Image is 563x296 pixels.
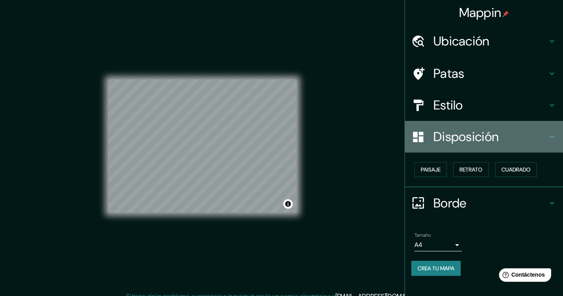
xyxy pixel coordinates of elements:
button: Retrato [453,162,489,177]
font: Borde [433,195,467,211]
div: A4 [414,239,462,251]
div: Borde [405,187,563,219]
font: Tamaño [414,232,431,238]
button: Crea tu mapa [411,261,461,276]
font: Estilo [433,97,463,113]
canvas: Mapa [108,79,297,213]
iframe: Lanzador de widgets de ayuda [493,265,554,287]
font: Paisaje [421,166,441,173]
font: Mappin [459,4,501,21]
button: Cuadrado [495,162,537,177]
div: Estilo [405,89,563,121]
font: Disposición [433,128,499,145]
font: Retrato [459,166,482,173]
font: Cuadrado [501,166,531,173]
font: A4 [414,241,422,249]
div: Disposición [405,121,563,153]
button: Activar o desactivar atribución [283,199,293,209]
font: Patas [433,65,465,82]
font: Ubicación [433,33,490,49]
font: Crea tu mapa [418,265,454,272]
button: Paisaje [414,162,447,177]
img: pin-icon.png [503,11,509,17]
div: Patas [405,58,563,89]
div: Ubicación [405,25,563,57]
